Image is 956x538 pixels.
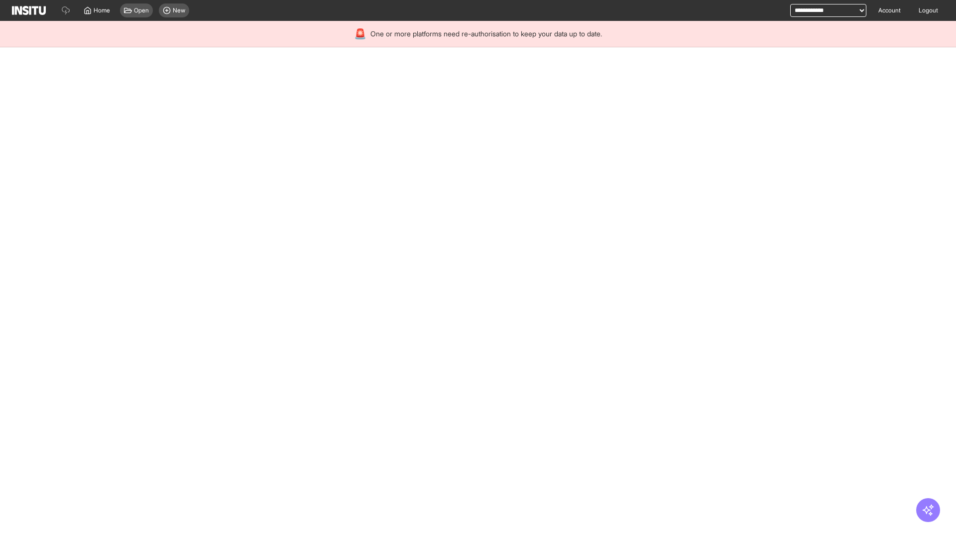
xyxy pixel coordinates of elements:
[173,6,185,14] span: New
[12,6,46,15] img: Logo
[94,6,110,14] span: Home
[134,6,149,14] span: Open
[354,27,366,41] div: 🚨
[370,29,602,39] span: One or more platforms need re-authorisation to keep your data up to date.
